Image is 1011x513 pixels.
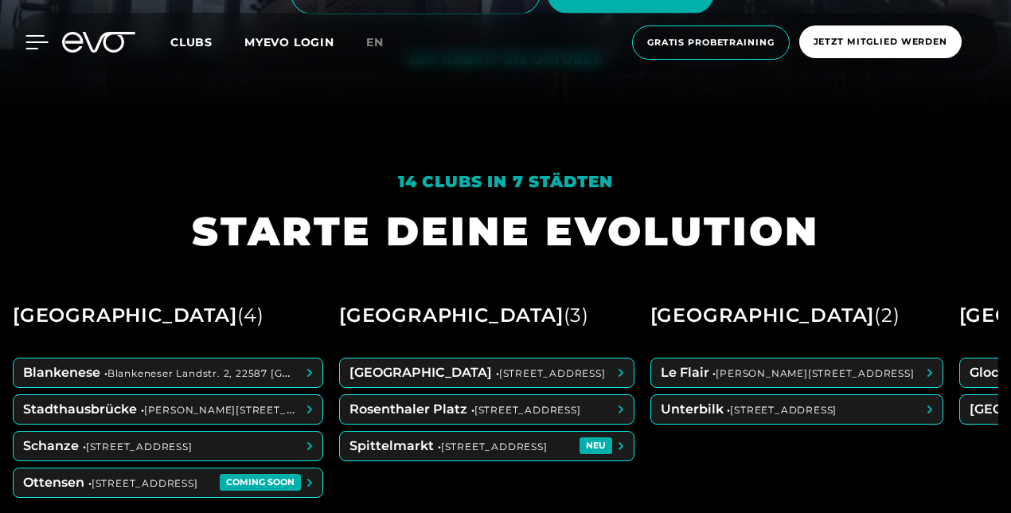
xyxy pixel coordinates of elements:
span: Clubs [170,35,213,49]
span: ( 3 ) [564,303,589,327]
div: [GEOGRAPHIC_DATA] [339,297,589,334]
span: Jetzt Mitglied werden [814,35,947,49]
span: Gratis Probetraining [647,36,775,49]
a: Gratis Probetraining [627,25,794,60]
span: ( 2 ) [874,303,900,327]
span: ( 4 ) [237,303,264,327]
div: [GEOGRAPHIC_DATA] [650,297,900,334]
h1: STARTE DEINE EVOLUTION [192,206,819,257]
em: 14 Clubs in 7 Städten [398,172,613,191]
a: MYEVO LOGIN [244,35,334,49]
span: en [366,35,384,49]
a: Clubs [170,34,244,49]
a: en [366,33,403,52]
a: Jetzt Mitglied werden [794,25,966,60]
div: [GEOGRAPHIC_DATA] [13,297,264,334]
